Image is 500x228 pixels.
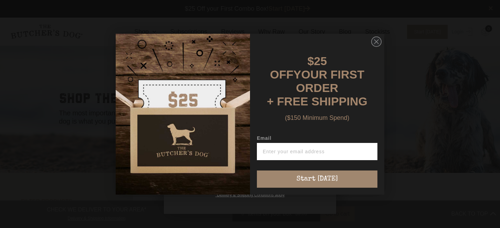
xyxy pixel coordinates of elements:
input: Enter your email address [257,143,377,160]
span: YOUR FIRST ORDER + FREE SHIPPING [267,68,367,108]
button: Close dialog [371,37,382,47]
button: Start [DATE] [257,170,377,188]
span: ($150 Minimum Spend) [285,114,349,121]
span: $25 OFF [270,54,327,81]
label: Email [257,135,377,143]
img: d0d537dc-5429-4832-8318-9955428ea0a1.jpeg [116,34,250,195]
